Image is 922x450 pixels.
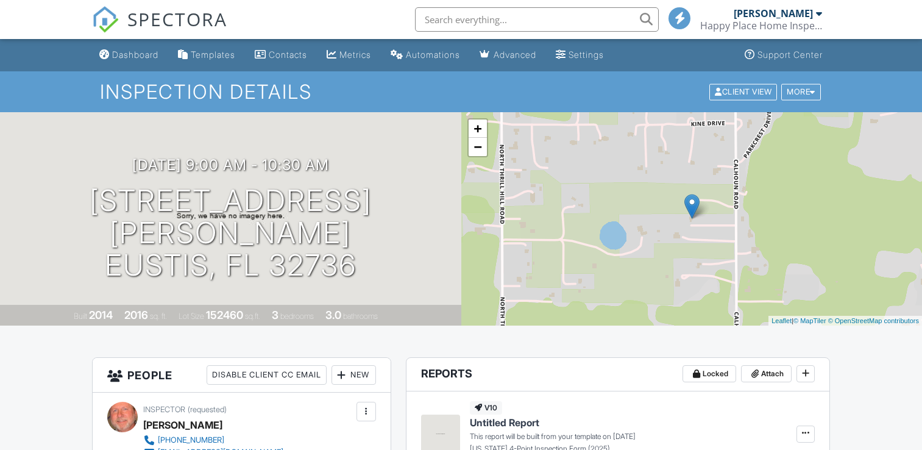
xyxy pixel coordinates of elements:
[127,6,227,32] span: SPECTORA
[269,49,307,60] div: Contacts
[406,49,460,60] div: Automations
[173,44,240,66] a: Templates
[551,44,609,66] a: Settings
[20,185,442,281] h1: [STREET_ADDRESS][PERSON_NAME] Eustis, FL 32736
[322,44,376,66] a: Metrics
[124,309,148,321] div: 2016
[93,358,390,393] h3: People
[828,317,919,324] a: © OpenStreetMap contributors
[709,84,777,100] div: Client View
[768,316,922,326] div: |
[343,312,378,321] span: bathrooms
[188,405,227,414] span: (requested)
[179,312,204,321] span: Lot Size
[94,44,163,66] a: Dashboard
[708,87,780,96] a: Client View
[280,312,314,321] span: bedrooms
[100,81,822,102] h1: Inspection Details
[415,7,659,32] input: Search everything...
[740,44,828,66] a: Support Center
[92,6,119,33] img: The Best Home Inspection Software - Spectora
[74,312,87,321] span: Built
[150,312,167,321] span: sq. ft.
[332,365,376,385] div: New
[781,84,821,100] div: More
[272,309,278,321] div: 3
[89,309,113,321] div: 2014
[475,44,541,66] a: Advanced
[206,309,243,321] div: 152460
[191,49,235,60] div: Templates
[112,49,158,60] div: Dashboard
[771,317,792,324] a: Leaflet
[143,434,283,446] a: [PHONE_NUMBER]
[386,44,465,66] a: Automations (Basic)
[339,49,371,60] div: Metrics
[734,7,813,20] div: [PERSON_NAME]
[700,20,822,32] div: Happy Place Home Inspections
[757,49,823,60] div: Support Center
[250,44,312,66] a: Contacts
[469,138,487,156] a: Zoom out
[143,416,222,434] div: [PERSON_NAME]
[469,120,487,138] a: Zoom in
[92,16,227,42] a: SPECTORA
[569,49,604,60] div: Settings
[207,365,327,385] div: Disable Client CC Email
[158,435,224,445] div: [PHONE_NUMBER]
[143,405,185,414] span: Inspector
[245,312,260,321] span: sq.ft.
[494,49,536,60] div: Advanced
[325,309,341,321] div: 3.0
[793,317,826,324] a: © MapTiler
[132,157,329,173] h3: [DATE] 9:00 am - 10:30 am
